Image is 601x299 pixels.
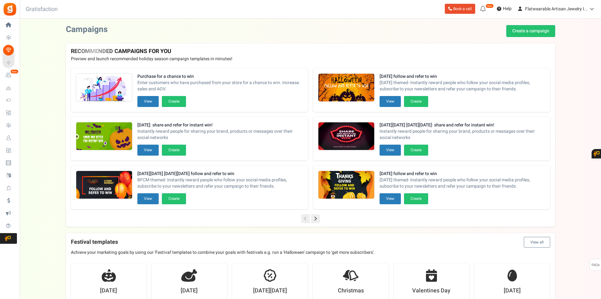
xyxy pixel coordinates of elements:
[137,145,159,156] button: View
[318,171,374,199] img: Recommended Campaigns
[71,237,550,248] h4: Festival templates
[137,171,303,177] strong: [DATE][DATE] [DATE][DATE] follow and refer to win
[501,6,512,12] span: Help
[591,259,600,271] span: FAQs
[71,56,550,62] p: Preview and launch recommended holiday season campaign templates in minutes!
[380,171,545,177] strong: [DATE] follow and refer to win
[162,145,186,156] button: Create
[380,128,545,141] span: Instantly reward people for sharing your brand, products or messages over their social networks
[380,177,545,190] span: [DATE] themed- Instantly reward people who follow your social media profiles, subscribe to your n...
[3,70,17,81] a: New
[380,96,401,107] button: View
[338,287,364,295] strong: Christmas
[162,193,186,204] button: Create
[404,96,428,107] button: Create
[380,80,545,92] span: [DATE] themed- Instantly reward people who follow your social media profiles, subscribe to your n...
[71,249,550,256] p: Achieve your marketing goals by using our 'Festival' templates to combine your goals with festiva...
[525,6,588,12] span: Flatwearable Artisan Jewelry I...
[76,122,132,151] img: Recommended Campaigns
[137,177,303,190] span: BFCM themed- Instantly reward people who follow your social media profiles, subscribe to your new...
[137,128,303,141] span: Instantly reward people for sharing your brand, products or messages over their social networks
[318,74,374,102] img: Recommended Campaigns
[486,4,494,8] em: New
[19,3,65,16] h3: Gratisfaction
[137,122,303,128] strong: [DATE]: share and refer for instant win!
[137,73,303,80] strong: Purchase for a chance to win
[3,2,17,16] img: Gratisfaction
[380,145,401,156] button: View
[380,122,545,128] strong: [DATE][DATE] [DATE][DATE]: share and refer for instant win!
[137,96,159,107] button: View
[137,80,303,92] span: Enter customers who have purchased from your store for a chance to win. Increase sales and AOV.
[181,287,198,295] strong: [DATE]
[76,74,132,102] img: Recommended Campaigns
[137,193,159,204] button: View
[380,73,545,80] strong: [DATE] follow and refer to win
[100,287,117,295] strong: [DATE]
[66,25,108,34] h2: Campaigns
[10,69,19,74] em: New
[524,237,550,248] button: View all
[506,25,555,37] a: Create a campaign
[253,287,287,295] strong: [DATE][DATE]
[445,4,475,14] a: Book a call
[412,287,450,295] strong: Valentines Day
[494,4,514,14] a: Help
[71,48,550,55] h4: RECOMMENDED CAMPAIGNS FOR YOU
[318,122,374,151] img: Recommended Campaigns
[504,287,521,295] strong: [DATE]
[162,96,186,107] button: Create
[380,193,401,204] button: View
[404,193,428,204] button: Create
[76,171,132,199] img: Recommended Campaigns
[404,145,428,156] button: Create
